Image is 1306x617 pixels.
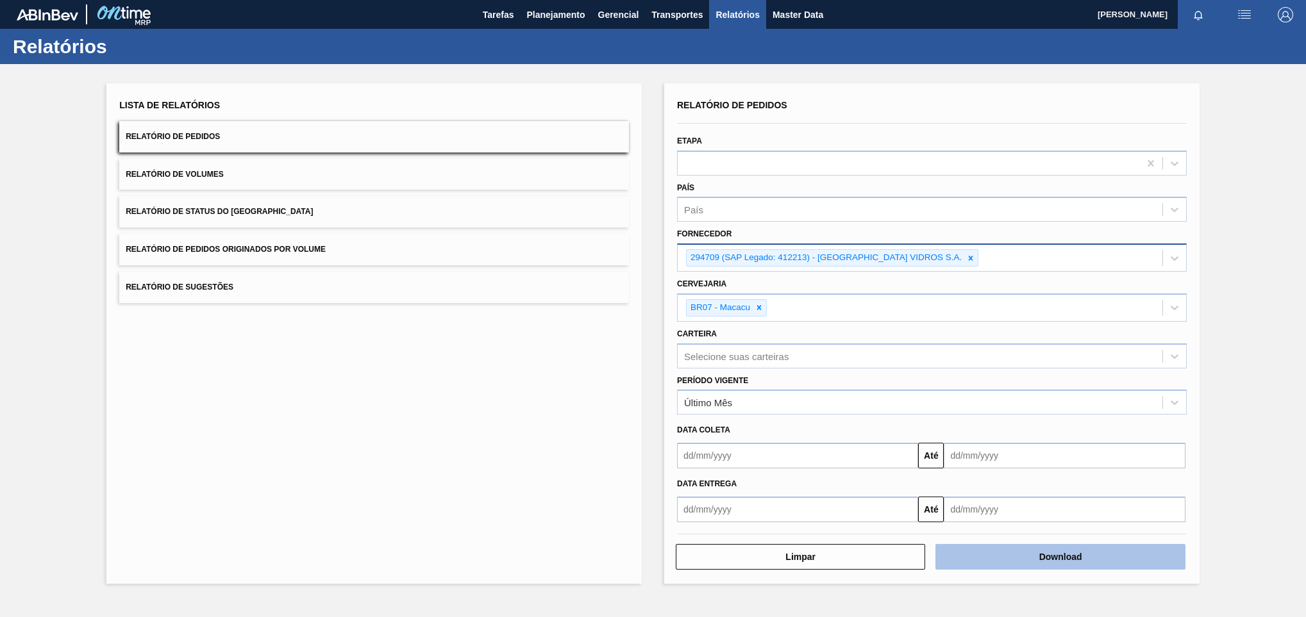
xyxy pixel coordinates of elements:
button: Download [935,544,1185,570]
label: Cervejaria [677,279,726,288]
input: dd/mm/yyyy [944,497,1185,522]
label: Carteira [677,329,717,338]
button: Até [918,497,944,522]
label: Etapa [677,136,702,145]
button: Até [918,443,944,468]
button: Relatório de Sugestões [119,272,629,303]
input: dd/mm/yyyy [944,443,1185,468]
h1: Relatórios [13,39,240,54]
span: Relatório de Sugestões [126,283,233,292]
span: Relatórios [716,7,759,22]
label: Período Vigente [677,376,748,385]
button: Limpar [676,544,925,570]
button: Notificações [1178,6,1219,24]
div: 294709 (SAP Legado: 412213) - [GEOGRAPHIC_DATA] VIDROS S.A. [687,250,964,266]
span: Relatório de Volumes [126,170,223,179]
button: Relatório de Pedidos Originados por Volume [119,234,629,265]
span: Data entrega [677,479,737,488]
span: Relatório de Pedidos [126,132,220,141]
button: Relatório de Status do [GEOGRAPHIC_DATA] [119,196,629,227]
label: Fornecedor [677,229,732,238]
button: Relatório de Volumes [119,159,629,190]
span: Gerencial [598,7,639,22]
label: País [677,183,694,192]
img: TNhmsLtSVTkK8tSr43FrP2fwEKptu5GPRR3wAAAABJRU5ErkJggg== [17,9,78,21]
input: dd/mm/yyyy [677,497,918,522]
button: Relatório de Pedidos [119,121,629,152]
input: dd/mm/yyyy [677,443,918,468]
span: Data coleta [677,425,730,434]
span: Master Data [773,7,823,22]
div: BR07 - Macacu [687,300,752,316]
span: Planejamento [526,7,585,22]
span: Relatório de Status do [GEOGRAPHIC_DATA] [126,207,313,216]
img: userActions [1237,7,1252,22]
span: Relatório de Pedidos Originados por Volume [126,245,326,254]
div: Selecione suas carteiras [684,350,789,361]
img: Logout [1278,7,1293,22]
span: Lista de Relatórios [119,100,220,110]
div: País [684,204,703,215]
span: Relatório de Pedidos [677,100,787,110]
span: Transportes [651,7,703,22]
span: Tarefas [483,7,514,22]
div: Último Mês [684,397,732,408]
